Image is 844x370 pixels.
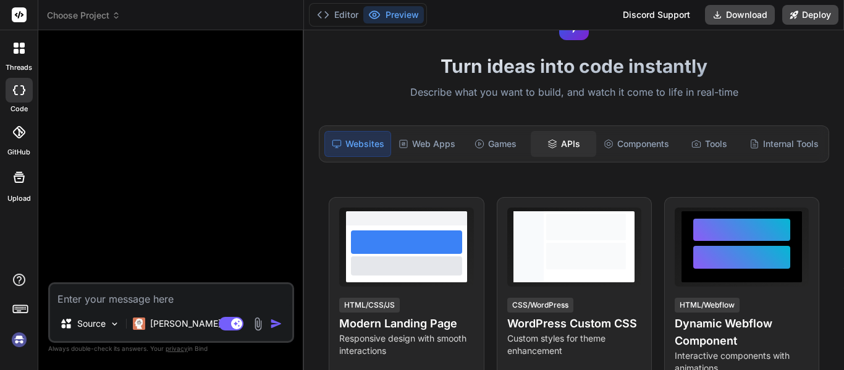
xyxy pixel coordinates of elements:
div: Components [599,131,674,157]
label: code [11,104,28,114]
div: APIs [531,131,596,157]
p: Source [77,317,106,330]
p: Responsive design with smooth interactions [339,332,473,357]
img: icon [270,317,282,330]
span: Choose Project [47,9,120,22]
div: HTML/CSS/JS [339,298,400,313]
div: Websites [324,131,391,157]
label: Upload [7,193,31,204]
button: Preview [363,6,424,23]
div: CSS/WordPress [507,298,573,313]
button: Deploy [782,5,838,25]
img: signin [9,329,30,350]
div: HTML/Webflow [675,298,740,313]
label: threads [6,62,32,73]
p: Describe what you want to build, and watch it come to life in real-time [311,85,837,101]
button: Download [705,5,775,25]
h4: WordPress Custom CSS [507,315,641,332]
h4: Dynamic Webflow Component [675,315,809,350]
label: GitHub [7,147,30,158]
span: privacy [166,345,188,352]
p: Custom styles for theme enhancement [507,332,641,357]
div: Web Apps [394,131,460,157]
img: attachment [251,317,265,331]
div: Internal Tools [745,131,824,157]
p: Always double-check its answers. Your in Bind [48,343,294,355]
div: Tools [677,131,742,157]
img: Pick Models [109,319,120,329]
p: [PERSON_NAME] 4 S.. [150,317,242,330]
h4: Modern Landing Page [339,315,473,332]
h1: Turn ideas into code instantly [311,55,837,77]
button: Editor [312,6,363,23]
div: Discord Support [615,5,698,25]
img: Claude 4 Sonnet [133,317,145,330]
div: Games [463,131,528,157]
